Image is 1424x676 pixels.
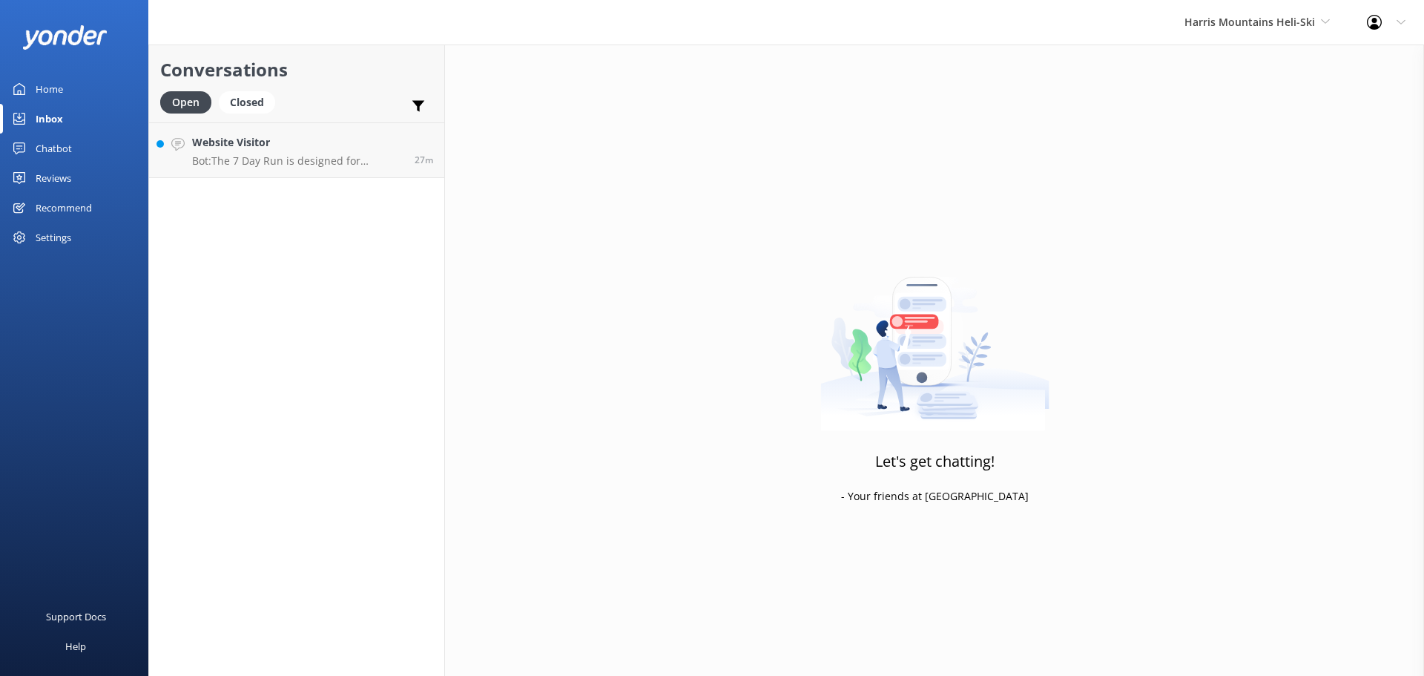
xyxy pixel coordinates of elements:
p: - Your friends at [GEOGRAPHIC_DATA] [841,488,1029,505]
a: Website VisitorBot:The 7 Day Run is designed for advanced skiers and boarders, or intermediate ri... [149,122,444,178]
h2: Conversations [160,56,433,84]
p: Bot: The 7 Day Run is designed for advanced skiers and boarders, or intermediate riders with good... [192,154,403,168]
a: Closed [219,93,283,110]
div: Recommend [36,193,92,223]
div: Home [36,74,63,104]
div: Help [65,631,86,661]
div: Reviews [36,163,71,193]
h3: Let's get chatting! [875,450,995,473]
div: Closed [219,91,275,114]
h4: Website Visitor [192,134,403,151]
span: Harris Mountains Heli-Ski [1184,15,1315,29]
a: Open [160,93,219,110]
div: Support Docs [46,602,106,631]
div: Open [160,91,211,114]
img: yonder-white-logo.png [22,25,108,50]
span: Aug 22 2025 03:48pm (UTC +12:00) Pacific/Auckland [415,154,433,166]
div: Settings [36,223,71,252]
div: Inbox [36,104,63,134]
img: artwork of a man stealing a conversation from at giant smartphone [820,246,1049,431]
div: Chatbot [36,134,72,163]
